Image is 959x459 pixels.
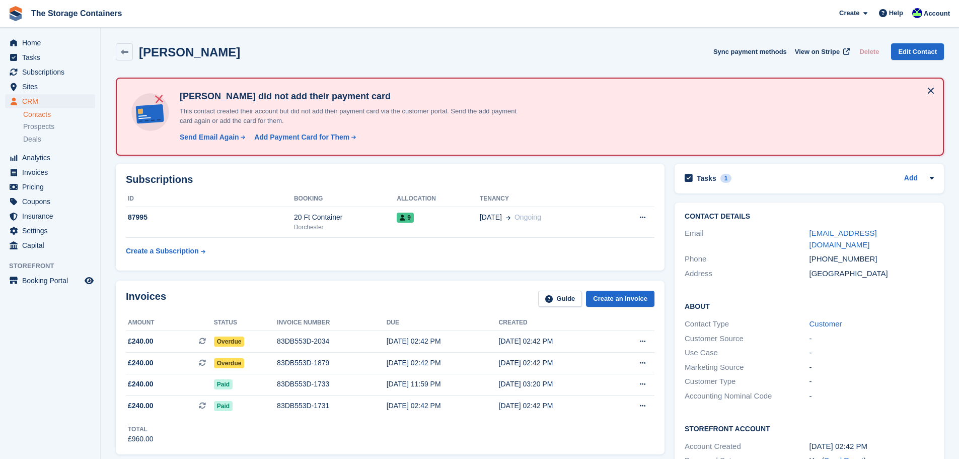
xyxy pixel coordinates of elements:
span: Invoices [22,165,83,179]
a: Prospects [23,121,95,132]
div: [DATE] 02:42 PM [499,401,611,411]
div: 83DB553D-1733 [277,379,387,389]
div: Address [685,268,809,280]
span: Pricing [22,180,83,194]
a: Customer [809,319,842,328]
div: [DATE] 02:42 PM [499,336,611,347]
a: Add [904,173,918,184]
div: [DATE] 03:20 PM [499,379,611,389]
span: Ongoing [514,213,541,221]
th: ID [126,191,294,207]
img: Stacy Williams [912,8,922,18]
div: [GEOGRAPHIC_DATA] [809,268,934,280]
a: Contacts [23,110,95,119]
a: Edit Contact [891,43,944,60]
div: 83DB553D-2034 [277,336,387,347]
span: Booking Portal [22,274,83,288]
a: menu [5,180,95,194]
a: menu [5,65,95,79]
th: Created [499,315,611,331]
div: - [809,390,934,402]
span: Coupons [22,194,83,209]
div: [DATE] 02:42 PM [499,358,611,368]
p: This contact created their account but did not add their payment card via the customer portal. Se... [176,106,528,126]
div: [DATE] 11:59 PM [387,379,499,389]
h2: Tasks [697,174,716,183]
a: Create an Invoice [586,291,654,307]
th: Amount [126,315,214,331]
div: Customer Type [685,376,809,387]
th: Invoice number [277,315,387,331]
a: menu [5,238,95,252]
span: Account [924,9,950,19]
span: £240.00 [128,358,154,368]
a: menu [5,80,95,94]
span: Paid [214,379,233,389]
div: Total [128,425,154,434]
span: Deals [23,135,41,144]
a: menu [5,165,95,179]
span: Sites [22,80,83,94]
a: View on Stripe [791,43,852,60]
button: Delete [855,43,883,60]
span: Overdue [214,358,245,368]
a: menu [5,274,95,288]
div: [DATE] 02:42 PM [387,336,499,347]
span: Analytics [22,151,83,165]
h2: Invoices [126,291,166,307]
a: Create a Subscription [126,242,205,260]
h2: Subscriptions [126,174,654,185]
h2: [PERSON_NAME] [139,45,240,59]
span: Capital [22,238,83,252]
a: menu [5,36,95,50]
span: 9 [397,213,414,223]
div: 87995 [126,212,294,223]
div: £960.00 [128,434,154,444]
th: Booking [294,191,397,207]
h2: Storefront Account [685,423,934,433]
div: 20 Ft Container [294,212,397,223]
span: Help [889,8,903,18]
th: Allocation [397,191,480,207]
a: menu [5,224,95,238]
a: menu [5,94,95,108]
div: Send Email Again [180,132,239,143]
a: Add Payment Card for Them [250,132,357,143]
img: stora-icon-8386f47178a22dfd0bd8f6a31ec36ba5ce8667c1dd55bd0f319d3a0aa187defe.svg [8,6,23,21]
div: Marketing Source [685,362,809,373]
span: [DATE] [480,212,502,223]
button: Sync payment methods [713,43,787,60]
a: menu [5,194,95,209]
div: Email [685,228,809,250]
a: menu [5,151,95,165]
span: £240.00 [128,379,154,389]
span: Paid [214,401,233,411]
a: Guide [538,291,582,307]
a: menu [5,209,95,223]
div: [DATE] 02:42 PM [387,401,499,411]
div: [DATE] 02:42 PM [809,441,934,452]
th: Due [387,315,499,331]
h2: Contact Details [685,213,934,221]
th: Status [214,315,277,331]
span: CRM [22,94,83,108]
div: 83DB553D-1731 [277,401,387,411]
div: Dorchester [294,223,397,232]
div: Create a Subscription [126,246,199,256]
div: [PHONE_NUMBER] [809,253,934,265]
span: View on Stripe [795,47,840,57]
span: Prospects [23,122,54,132]
th: Tenancy [480,191,610,207]
div: Customer Source [685,333,809,345]
span: Subscriptions [22,65,83,79]
div: Contact Type [685,318,809,330]
a: Preview store [83,275,95,287]
div: Add Payment Card for Them [254,132,349,143]
div: Account Created [685,441,809,452]
div: Use Case [685,347,809,359]
img: no-card-linked-e7822e413c904bf8b177c4d89f31251c4716f9871600ec3ca5bfc59e148c83f4.svg [129,91,172,134]
h4: [PERSON_NAME] did not add their payment card [176,91,528,102]
span: Tasks [22,50,83,64]
span: £240.00 [128,336,154,347]
span: Create [839,8,859,18]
